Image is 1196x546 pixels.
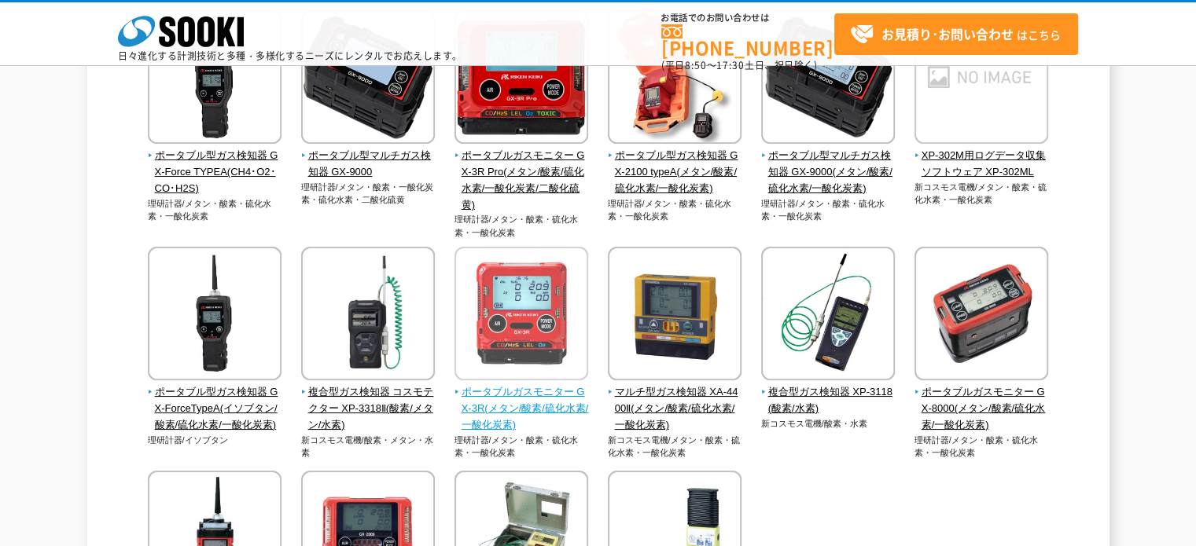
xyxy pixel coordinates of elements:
[301,181,436,207] p: 理研計器/メタン・酸素・一酸化炭素・硫化水素・二酸化硫黄
[148,197,282,223] p: 理研計器/メタン・酸素・硫化水素・一酸化炭素
[608,10,742,148] img: ポータブル型ガス検知器 GX-2100 typeA(メタン/酸素/硫化水素/一酸化炭素)
[685,58,707,72] span: 8:50
[608,247,742,384] img: マルチ型ガス検知器 XA-4400Ⅱ(メタン/酸素/硫化水素/一酸化炭素)
[761,369,896,416] a: 複合型ガス検知器 XP-3118(酸素/水素)
[761,384,896,417] span: 複合型ガス検知器 XP-3118(酸素/水素)
[301,10,435,148] img: ポータブル型マルチガス検知器 GX-9000
[761,133,896,196] a: ポータブル型マルチガス検知器 GX-9000(メタン/酸素/硫化水素/一酸化炭素)
[661,24,834,57] a: [PHONE_NUMBER]
[148,148,282,196] span: ポータブル型ガス検知器 GX-Force TYPEA(CH4･O2･CO･H2S)
[914,369,1049,433] a: ポータブルガスモニター GX-8000(メタン/酸素/硫化水素/一酸化炭素)
[608,197,742,223] p: 理研計器/メタン・酸素・硫化水素・一酸化炭素
[608,384,742,433] span: マルチ型ガス検知器 XA-4400Ⅱ(メタン/酸素/硫化水素/一酸化炭素)
[608,369,742,433] a: マルチ型ガス検知器 XA-4400Ⅱ(メタン/酸素/硫化水素/一酸化炭素)
[850,23,1061,46] span: はこちら
[148,247,282,384] img: ポータブル型ガス検知器 GX-ForceTypeA(イソブタン/酸素/硫化水素/一酸化炭素)
[761,247,895,384] img: 複合型ガス検知器 XP-3118(酸素/水素)
[761,417,896,431] p: 新コスモス電機/酸素・水素
[301,434,436,460] p: 新コスモス電機/酸素・メタン・水素
[454,247,588,384] img: ポータブルガスモニター GX-3R(メタン/酸素/硫化水素/一酸化炭素)
[914,247,1048,384] img: ポータブルガスモニター GX-8000(メタン/酸素/硫化水素/一酸化炭素)
[914,434,1049,460] p: 理研計器/メタン・酸素・硫化水素・一酸化炭素
[608,133,742,196] a: ポータブル型ガス検知器 GX-2100 typeA(メタン/酸素/硫化水素/一酸化炭素)
[608,434,742,460] p: 新コスモス電機/メタン・酸素・硫化水素・一酸化炭素
[301,148,436,181] span: ポータブル型マルチガス検知器 GX-9000
[914,181,1049,207] p: 新コスモス電機/メタン・酸素・硫化水素・一酸化炭素
[118,51,462,60] p: 日々進化する計測技術と多種・多様化するニーズにレンタルでお応えします。
[454,133,589,213] a: ポータブルガスモニター GX-3R Pro(メタン/酸素/硫化水素/一酸化炭素/二酸化硫黄)
[661,13,834,23] span: お電話でのお問い合わせは
[148,434,282,447] p: 理研計器/イソブタン
[761,10,895,148] img: ポータブル型マルチガス検知器 GX-9000(メタン/酸素/硫化水素/一酸化炭素)
[881,24,1014,43] strong: お見積り･お問い合わせ
[914,384,1049,433] span: ポータブルガスモニター GX-8000(メタン/酸素/硫化水素/一酸化炭素)
[834,13,1078,55] a: お見積り･お問い合わせはこちら
[608,148,742,196] span: ポータブル型ガス検知器 GX-2100 typeA(メタン/酸素/硫化水素/一酸化炭素)
[301,384,436,433] span: 複合型ガス検知器 コスモテクター XP-3318Ⅱ(酸素/メタン/水素)
[716,58,745,72] span: 17:30
[454,384,589,433] span: ポータブルガスモニター GX-3R(メタン/酸素/硫化水素/一酸化炭素)
[454,369,589,433] a: ポータブルガスモニター GX-3R(メタン/酸素/硫化水素/一酸化炭素)
[914,133,1049,180] a: XP-302M用ログデータ収集ソフトウェア XP-302ML
[301,369,436,433] a: 複合型ガス検知器 コスモテクター XP-3318Ⅱ(酸素/メタン/水素)
[761,148,896,196] span: ポータブル型マルチガス検知器 GX-9000(メタン/酸素/硫化水素/一酸化炭素)
[454,213,589,239] p: 理研計器/メタン・酸素・硫化水素・一酸化炭素
[454,148,589,213] span: ポータブルガスモニター GX-3R Pro(メタン/酸素/硫化水素/一酸化炭素/二酸化硫黄)
[148,384,282,433] span: ポータブル型ガス検知器 GX-ForceTypeA(イソブタン/酸素/硫化水素/一酸化炭素)
[148,133,282,196] a: ポータブル型ガス検知器 GX-Force TYPEA(CH4･O2･CO･H2S)
[454,10,588,148] img: ポータブルガスモニター GX-3R Pro(メタン/酸素/硫化水素/一酸化炭素/二酸化硫黄)
[914,148,1049,181] span: XP-302M用ログデータ収集ソフトウェア XP-302ML
[301,133,436,180] a: ポータブル型マルチガス検知器 GX-9000
[148,369,282,433] a: ポータブル型ガス検知器 GX-ForceTypeA(イソブタン/酸素/硫化水素/一酸化炭素)
[454,434,589,460] p: 理研計器/メタン・酸素・硫化水素・一酸化炭素
[661,58,817,72] span: (平日 ～ 土日、祝日除く)
[914,10,1048,148] img: XP-302M用ログデータ収集ソフトウェア XP-302ML
[761,197,896,223] p: 理研計器/メタン・酸素・硫化水素・一酸化炭素
[301,247,435,384] img: 複合型ガス検知器 コスモテクター XP-3318Ⅱ(酸素/メタン/水素)
[148,10,282,148] img: ポータブル型ガス検知器 GX-Force TYPEA(CH4･O2･CO･H2S)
